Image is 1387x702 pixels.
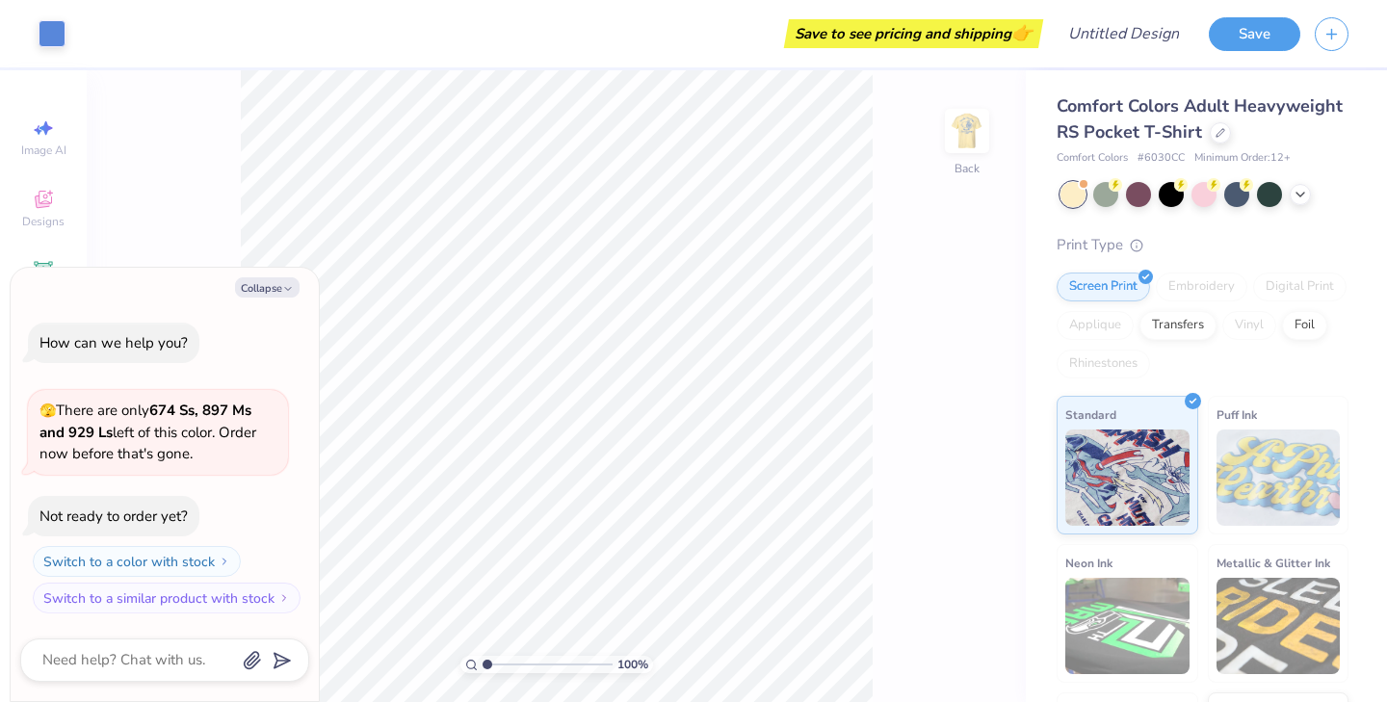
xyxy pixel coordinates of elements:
div: Print Type [1057,234,1348,256]
strong: 674 Ss, 897 Ms and 929 Ls [39,401,251,442]
span: Puff Ink [1217,404,1257,425]
div: Vinyl [1222,311,1276,340]
span: Neon Ink [1065,553,1112,573]
div: How can we help you? [39,333,188,352]
div: Digital Print [1253,273,1347,301]
img: Back [948,112,986,150]
button: Switch to a similar product with stock [33,583,301,613]
img: Puff Ink [1217,429,1341,526]
div: Rhinestones [1057,350,1150,378]
img: Switch to a similar product with stock [278,592,290,604]
span: Comfort Colors [1057,150,1128,167]
span: Comfort Colors Adult Heavyweight RS Pocket T-Shirt [1057,94,1343,143]
input: Untitled Design [1053,14,1194,53]
div: Foil [1282,311,1327,340]
span: Standard [1065,404,1116,425]
button: Save [1209,17,1300,51]
img: Metallic & Glitter Ink [1217,578,1341,674]
div: Embroidery [1156,273,1247,301]
span: There are only left of this color. Order now before that's gone. [39,401,256,463]
div: Save to see pricing and shipping [789,19,1038,48]
img: Neon Ink [1065,578,1190,674]
div: Screen Print [1057,273,1150,301]
span: 👉 [1011,21,1033,44]
span: 100 % [617,656,648,673]
button: Collapse [235,277,300,298]
span: Designs [22,214,65,229]
span: Metallic & Glitter Ink [1217,553,1330,573]
div: Transfers [1139,311,1217,340]
span: # 6030CC [1138,150,1185,167]
div: Not ready to order yet? [39,507,188,526]
div: Back [955,160,980,177]
img: Switch to a color with stock [219,556,230,567]
span: 🫣 [39,402,56,420]
span: Image AI [21,143,66,158]
img: Standard [1065,429,1190,526]
div: Applique [1057,311,1134,340]
span: Minimum Order: 12 + [1194,150,1291,167]
button: Switch to a color with stock [33,546,241,577]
